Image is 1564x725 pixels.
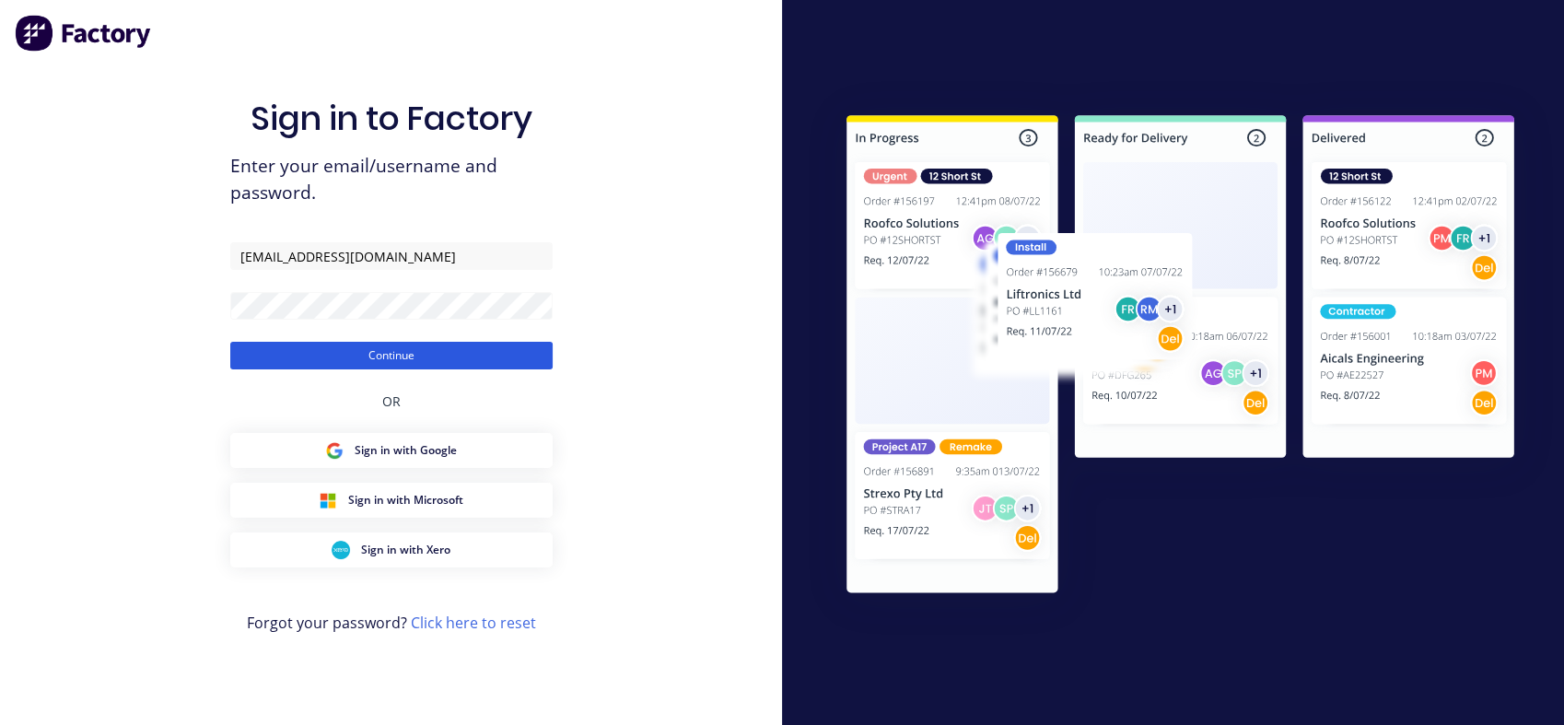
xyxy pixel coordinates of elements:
span: Forgot your password? [247,612,536,634]
a: Click here to reset [411,613,536,633]
button: Google Sign inSign in with Google [230,433,553,468]
img: Factory [15,15,153,52]
input: Email/Username [230,242,553,270]
span: Sign in with Microsoft [348,492,463,509]
div: OR [382,369,401,433]
img: Google Sign in [325,441,344,460]
button: Xero Sign inSign in with Xero [230,532,553,567]
img: Sign in [806,78,1555,637]
button: Continue [230,342,553,369]
img: Xero Sign in [332,541,350,559]
h1: Sign in to Factory [251,99,532,138]
button: Microsoft Sign inSign in with Microsoft [230,483,553,518]
img: Microsoft Sign in [319,491,337,509]
span: Enter your email/username and password. [230,153,553,206]
span: Sign in with Google [355,442,457,459]
span: Sign in with Xero [361,542,450,558]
